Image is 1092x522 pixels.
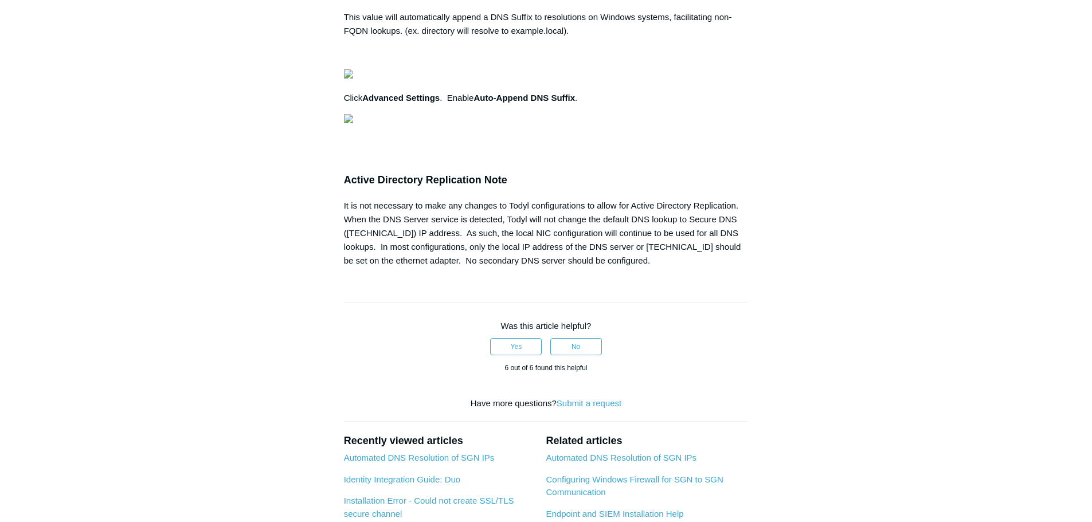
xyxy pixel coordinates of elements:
a: Configuring Windows Firewall for SGN to SGN Communication [546,474,723,497]
h2: Recently viewed articles [344,433,535,449]
p: This value will automatically append a DNS Suffix to resolutions on Windows systems, facilitating... [344,10,749,38]
span: Was this article helpful? [501,321,592,331]
a: Endpoint and SIEM Installation Help [546,509,683,519]
img: 27414169404179 [344,114,353,123]
a: Automated DNS Resolution of SGN IPs [344,453,495,462]
a: Installation Error - Could not create SSL/TLS secure channel [344,496,514,519]
div: It is not necessary to make any changes to Todyl configurations to allow for Active Directory Rep... [344,199,749,268]
a: Automated DNS Resolution of SGN IPs [546,453,696,462]
button: This article was not helpful [550,338,602,355]
div: Have more questions? [344,397,749,410]
button: This article was helpful [490,338,542,355]
a: Identity Integration Guide: Duo [344,474,460,484]
img: 27414207119379 [344,69,353,79]
span: 6 out of 6 found this helpful [504,364,587,372]
strong: Advanced Settings [362,93,440,103]
p: Click . Enable . [344,91,749,105]
strong: Auto-Append DNS Suffix [473,93,575,103]
a: Submit a request [557,398,621,408]
h3: Active Directory Replication Note [344,172,749,189]
h2: Related articles [546,433,748,449]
